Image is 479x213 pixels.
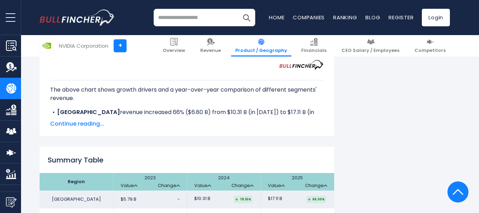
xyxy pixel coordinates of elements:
div: 66.00% [306,196,326,203]
a: Register [389,14,413,21]
a: + [114,39,127,52]
a: Product / Geography [231,35,291,56]
a: Value [194,183,211,189]
span: Competitors [414,48,446,54]
a: Value [268,183,285,189]
td: [GEOGRAPHIC_DATA] [40,191,113,208]
a: Financials [297,35,331,56]
h2: Summary Table [40,155,334,165]
a: Change [158,183,180,189]
a: Overview [158,35,189,56]
a: Competitors [410,35,450,56]
div: NVIDIA Corporation [59,42,108,50]
span: $5.79 B [121,197,136,202]
span: Overview [163,48,185,54]
a: Companies [293,14,325,21]
a: Go to homepage [40,9,115,26]
a: Ranking [333,14,357,21]
img: NVDA logo [40,39,53,52]
span: Financials [301,48,326,54]
button: Search [238,9,255,26]
span: $17.11 B [268,196,282,202]
span: - [177,197,180,202]
a: CEO Salary / Employees [337,35,404,56]
a: Value [121,183,137,189]
a: Home [269,14,284,21]
span: Revenue [200,48,221,54]
p: The above chart shows growth drivers and a year-over-year comparison of different segments' revenue. [50,86,324,102]
span: Product / Geography [235,48,287,54]
a: Blog [365,14,380,21]
span: Continue reading... [50,120,324,128]
th: 2025 [261,173,334,191]
span: CEO Salary / Employees [342,48,399,54]
a: Revenue [196,35,225,56]
th: 2024 [187,173,261,191]
b: [GEOGRAPHIC_DATA] [57,108,120,116]
th: 2023 [113,173,187,191]
a: Change [305,183,327,189]
a: Login [422,9,450,26]
a: Change [231,183,254,189]
img: bullfincher logo [40,9,115,26]
li: revenue increased 66% ($6.80 B) from $10.31 B (in [DATE]) to $17.11 B (in [DATE]). [50,108,324,125]
div: 78.15% [234,196,252,203]
th: Region [40,173,113,191]
span: $10.31 B [194,196,210,202]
